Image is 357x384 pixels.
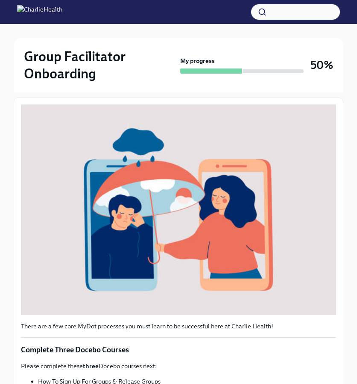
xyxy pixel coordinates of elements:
strong: three [83,362,99,370]
h3: 50% [310,57,333,73]
p: Complete Three Docebo Courses [21,345,336,355]
img: CharlieHealth [17,5,62,19]
button: Zoom image [21,104,336,315]
p: Please complete these Docebo courses next: [21,362,336,370]
h2: Group Facilitator Onboarding [24,48,177,82]
p: There are a few core MyDot processes you must learn to be successful here at Charlie Health! [21,322,336,330]
strong: My progress [180,57,215,65]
